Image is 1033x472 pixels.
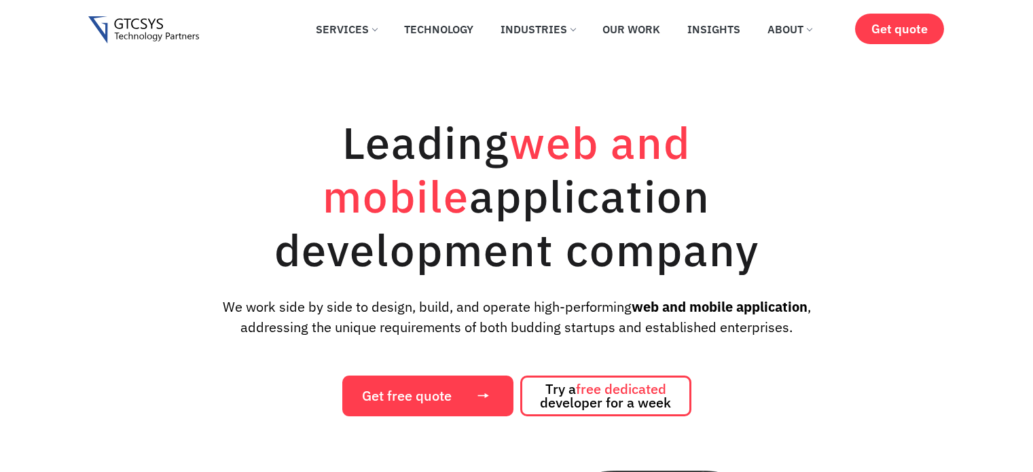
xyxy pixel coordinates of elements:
[200,297,833,338] p: We work side by side to design, build, and operate high-performing , addressing the unique requir...
[871,22,928,36] span: Get quote
[394,14,484,44] a: Technology
[632,297,808,316] strong: web and mobile application
[323,113,691,225] span: web and mobile
[88,16,199,44] img: Gtcsys logo
[520,376,691,416] a: Try afree dedicated developer for a week
[211,115,822,276] h1: Leading application development company
[757,14,822,44] a: About
[362,389,452,403] span: Get free quote
[490,14,585,44] a: Industries
[855,14,944,44] a: Get quote
[306,14,387,44] a: Services
[342,376,513,416] a: Get free quote
[592,14,670,44] a: Our Work
[677,14,750,44] a: Insights
[540,382,671,410] span: Try a developer for a week
[576,380,666,398] span: free dedicated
